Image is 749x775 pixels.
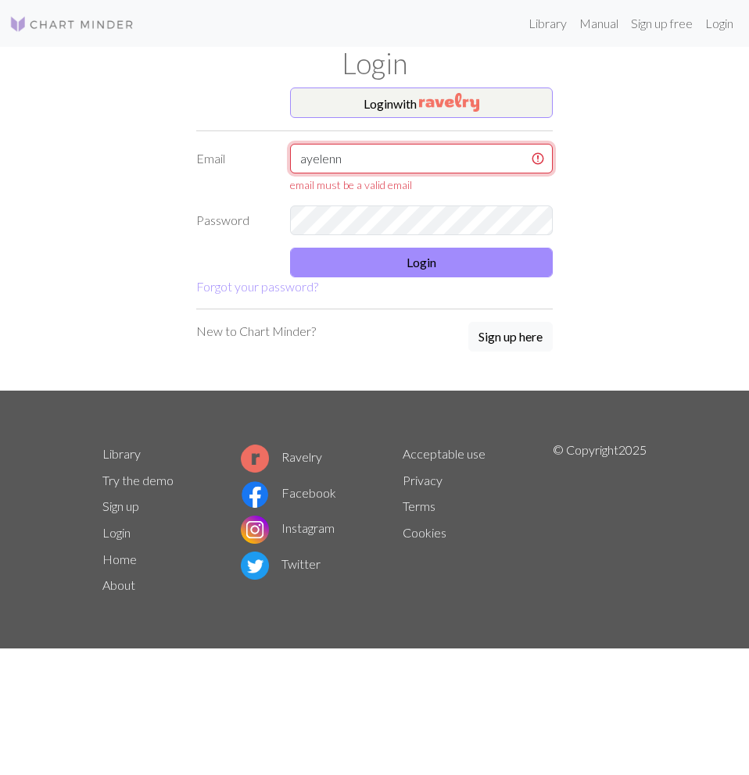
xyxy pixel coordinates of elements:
[290,177,553,193] div: email must be a valid email
[241,520,335,535] a: Instagram
[699,8,740,39] a: Login
[102,577,135,592] a: About
[625,8,699,39] a: Sign up free
[187,205,281,235] label: Password
[403,473,443,487] a: Privacy
[290,248,553,277] button: Login
[102,525,131,540] a: Login
[241,556,321,571] a: Twitter
[241,516,269,544] img: Instagram logo
[102,446,141,461] a: Library
[102,552,137,566] a: Home
[403,498,435,513] a: Terms
[241,449,322,464] a: Ravelry
[522,8,573,39] a: Library
[102,473,174,487] a: Try the demo
[241,552,269,580] img: Twitter logo
[468,322,553,353] a: Sign up here
[290,87,553,119] button: Loginwith
[573,8,625,39] a: Manual
[196,279,318,294] a: Forgot your password?
[553,441,647,598] p: © Copyright 2025
[9,15,134,34] img: Logo
[241,480,269,509] img: Facebook logo
[196,322,316,341] p: New to Chart Minder?
[102,498,139,513] a: Sign up
[419,93,479,112] img: Ravelry
[241,445,269,473] img: Ravelry logo
[241,485,336,500] a: Facebook
[468,322,553,352] button: Sign up here
[187,144,281,193] label: Email
[93,47,656,81] h1: Login
[403,446,486,461] a: Acceptable use
[403,525,446,540] a: Cookies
